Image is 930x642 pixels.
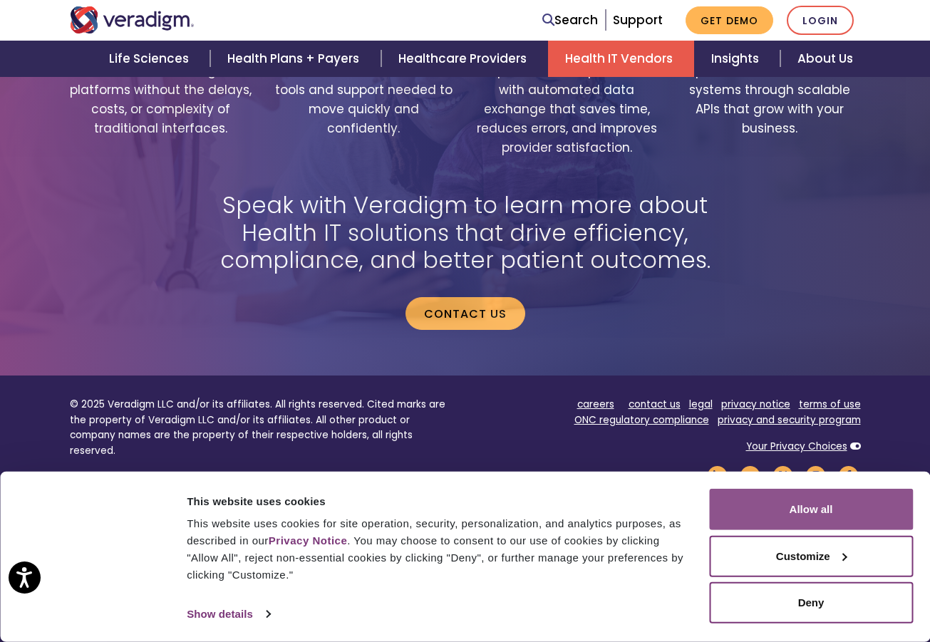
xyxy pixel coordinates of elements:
a: Veradigm YouTube Link [738,468,763,482]
a: Insights [694,41,780,77]
a: Contact us [405,297,525,330]
span: Replace manual processes with automated data exchange that saves time, reduces errors, and improv... [476,61,658,158]
a: Login [787,6,854,35]
img: Veradigm logo [70,6,195,33]
iframe: Drift Chat Widget [656,554,913,625]
a: Health IT Vendors [548,41,694,77]
button: Customize [709,535,913,576]
a: legal [689,398,713,411]
a: Search [542,11,598,30]
a: Show details [187,604,269,625]
a: Veradigm Instagram Link [804,468,828,482]
span: Connect healthcare IT software to Veradigm platforms without the delays, costs, or complexity of ... [70,41,252,138]
div: This website uses cookies [187,492,693,509]
a: contact us [629,398,681,411]
a: privacy notice [721,398,790,411]
a: Veradigm Twitter Link [771,468,795,482]
a: terms of use [799,398,861,411]
a: Support [613,11,663,29]
a: Your Privacy Choices [746,440,847,453]
span: Build, test, and deploy new IT healthcare solutions with the tools and support needed to move qui... [273,41,455,138]
a: Get Demo [686,6,773,34]
h2: Speak with Veradigm to learn more about Health IT solutions that drive efficiency, compliance, an... [205,192,725,274]
a: Health Plans + Payers [210,41,381,77]
a: Life Sciences [92,41,210,77]
a: careers [577,398,614,411]
button: Allow all [709,489,913,530]
p: © 2025 Veradigm LLC and/or its affiliates. All rights reserved. Cited marks are the property of V... [70,397,455,459]
a: ONC regulatory compliance [574,413,709,427]
a: About Us [780,41,870,77]
span: Access hundreds of labs, pharmacies, and health systems through scalable APIs that grow with your... [679,41,861,138]
a: Healthcare Providers [381,41,548,77]
div: This website uses cookies for site operation, security, personalization, and analytics purposes, ... [187,515,693,584]
a: privacy and security program [718,413,861,427]
a: Privacy Notice [269,534,347,547]
a: Veradigm Facebook Link [837,468,861,482]
a: Veradigm LinkedIn Link [706,468,730,482]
